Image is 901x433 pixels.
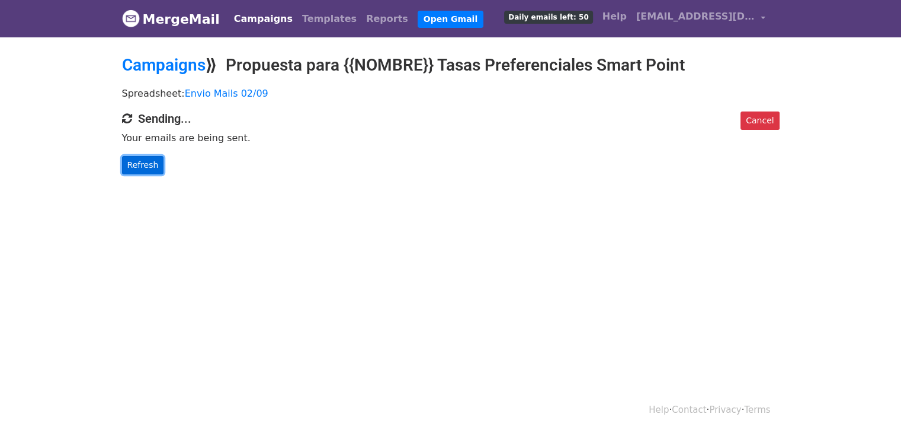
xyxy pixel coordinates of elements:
[229,7,297,31] a: Campaigns
[598,5,631,28] a: Help
[418,11,483,28] a: Open Gmail
[122,112,780,126] h4: Sending...
[122,156,164,174] a: Refresh
[297,7,361,31] a: Templates
[672,405,706,415] a: Contact
[122,87,780,100] p: Spreadsheet:
[122,132,780,144] p: Your emails are being sent.
[709,405,741,415] a: Privacy
[122,55,780,75] h2: ⟫ Propuesta para {{NOMBRE}} Tasas Preferenciales Smart Point
[122,9,140,27] img: MergeMail logo
[499,5,597,28] a: Daily emails left: 50
[122,7,220,31] a: MergeMail
[842,376,901,433] div: Widget de chat
[842,376,901,433] iframe: Chat Widget
[740,112,779,130] a: Cancel
[744,405,770,415] a: Terms
[649,405,669,415] a: Help
[631,5,770,33] a: [EMAIL_ADDRESS][DOMAIN_NAME]
[185,88,268,99] a: Envio Mails 02/09
[361,7,413,31] a: Reports
[122,55,206,75] a: Campaigns
[636,9,755,24] span: [EMAIL_ADDRESS][DOMAIN_NAME]
[504,11,592,24] span: Daily emails left: 50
